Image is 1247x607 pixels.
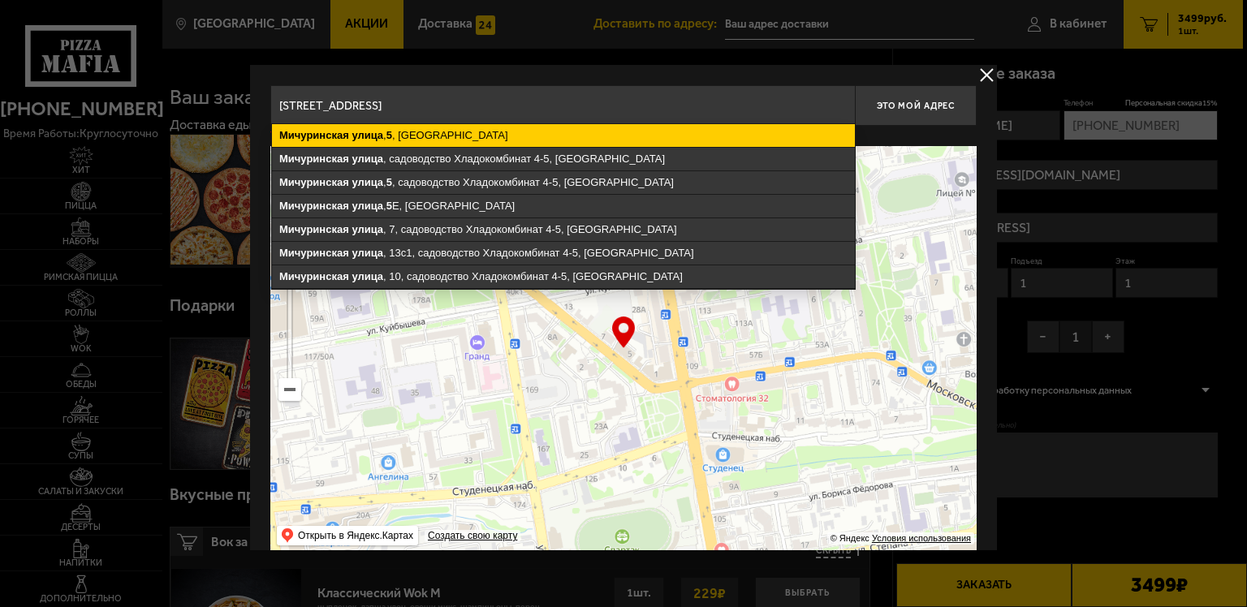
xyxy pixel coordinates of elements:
[386,176,392,188] ymaps: 5
[977,65,997,85] button: delivery type
[279,200,349,212] ymaps: Мичуринская
[279,176,349,188] ymaps: Мичуринская
[270,85,855,126] input: Введите адрес доставки
[270,130,499,143] p: Укажите дом на карте или в поле ввода
[279,153,349,165] ymaps: Мичуринская
[272,124,855,147] ymaps: , , [GEOGRAPHIC_DATA]
[272,265,855,288] ymaps: , 10, садоводство Хладокомбинат 4-5, [GEOGRAPHIC_DATA]
[352,129,383,141] ymaps: улица
[352,247,383,259] ymaps: улица
[872,533,971,543] a: Условия использования
[272,171,855,194] ymaps: , , садоводство Хладокомбинат 4-5, [GEOGRAPHIC_DATA]
[277,526,418,545] ymaps: Открыть в Яндекс.Картах
[877,101,955,111] span: Это мой адрес
[352,153,383,165] ymaps: улица
[352,270,383,282] ymaps: улица
[352,223,383,235] ymaps: улица
[855,85,977,126] button: Это мой адрес
[279,247,349,259] ymaps: Мичуринская
[272,218,855,241] ymaps: , 7, садоводство Хладокомбинат 4-5, [GEOGRAPHIC_DATA]
[272,242,855,265] ymaps: , 13с1, садоводство Хладокомбинат 4-5, [GEOGRAPHIC_DATA]
[279,129,349,141] ymaps: Мичуринская
[272,148,855,170] ymaps: , садоводство Хладокомбинат 4-5, [GEOGRAPHIC_DATA]
[272,195,855,217] ymaps: , Е, [GEOGRAPHIC_DATA]
[386,129,392,141] ymaps: 5
[279,270,349,282] ymaps: Мичуринская
[352,200,383,212] ymaps: улица
[386,200,392,212] ymaps: 5
[352,176,383,188] ymaps: улица
[279,223,349,235] ymaps: Мичуринская
[298,526,413,545] ymaps: Открыть в Яндекс.Картах
[425,530,520,542] a: Создать свою карту
[831,533,869,543] ymaps: © Яндекс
